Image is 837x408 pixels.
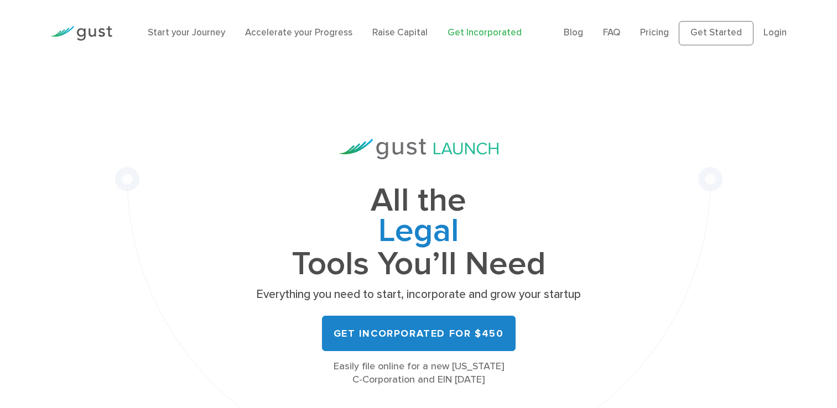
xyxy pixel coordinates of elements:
a: Blog [564,27,583,38]
a: Pricing [640,27,669,38]
a: Raise Capital [372,27,428,38]
p: Everything you need to start, incorporate and grow your startup [253,287,585,302]
img: Gust Launch Logo [339,139,498,159]
img: Gust Logo [50,26,112,41]
a: Start your Journey [148,27,225,38]
div: Easily file online for a new [US_STATE] C-Corporation and EIN [DATE] [253,360,585,386]
a: FAQ [603,27,620,38]
a: Login [763,27,787,38]
a: Get Incorporated for $450 [322,316,516,351]
span: Legal [253,216,585,249]
a: Get Incorporated [448,27,522,38]
a: Get Started [679,21,753,45]
h1: All the Tools You’ll Need [253,186,585,279]
a: Accelerate your Progress [245,27,352,38]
